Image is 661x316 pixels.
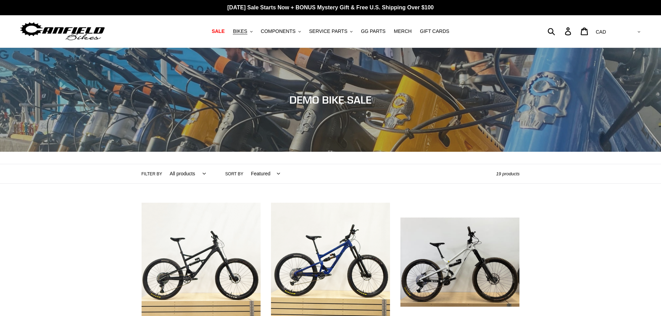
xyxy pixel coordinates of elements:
[309,28,347,34] span: SERVICE PARTS
[229,27,256,36] button: BIKES
[212,28,224,34] span: SALE
[416,27,453,36] a: GIFT CARDS
[233,28,247,34] span: BIKES
[19,20,106,42] img: Canfield Bikes
[208,27,228,36] a: SALE
[361,28,385,34] span: GG PARTS
[289,94,372,106] span: DEMO BIKE SALE
[357,27,389,36] a: GG PARTS
[257,27,304,36] button: COMPONENTS
[306,27,356,36] button: SERVICE PARTS
[551,24,569,39] input: Search
[390,27,415,36] a: MERCH
[420,28,449,34] span: GIFT CARDS
[496,171,520,176] span: 19 products
[394,28,412,34] span: MERCH
[225,171,243,177] label: Sort by
[142,171,162,177] label: Filter by
[261,28,296,34] span: COMPONENTS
